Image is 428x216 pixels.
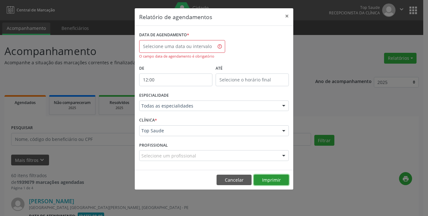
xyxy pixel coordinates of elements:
[281,8,293,24] button: Close
[254,175,289,185] button: Imprimir
[139,115,157,125] label: CLÍNICA
[139,30,189,40] label: DATA DE AGENDAMENTO
[216,64,289,73] label: ATÉ
[139,91,169,101] label: ESPECIALIDADE
[141,103,276,109] span: Todas as especialidades
[141,152,196,159] span: Selecione um profissional
[216,73,289,86] input: Selecione o horário final
[139,64,212,73] label: De
[141,128,276,134] span: Top Saude
[139,73,212,86] input: Selecione o horário inicial
[139,54,225,59] div: O campo data de agendamento é obrigatório
[217,175,252,185] button: Cancelar
[139,40,225,53] input: Selecione uma data ou intervalo
[139,13,212,21] h5: Relatório de agendamentos
[139,141,168,150] label: PROFISSIONAL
